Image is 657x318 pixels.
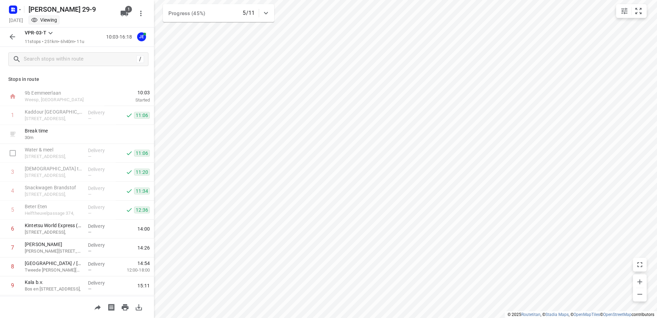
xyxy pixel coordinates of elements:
span: 10:03 [104,89,150,96]
svg: Done [126,188,133,194]
svg: Done [126,206,133,213]
p: Amsterdamsestraatweg 314, [25,191,82,198]
span: — [88,267,91,273]
p: Tweede Constantijn Huygensstraat 31, [25,267,82,274]
button: Map settings [617,4,631,18]
div: Progress (45%)5/11 [163,4,274,22]
p: Kala b.v. [25,279,82,286]
div: small contained button group [616,4,647,18]
span: Select [6,146,20,160]
span: 11:06 [134,112,150,119]
p: Martini van Geffenstraat 29C, [25,248,82,255]
span: 14:00 [137,225,150,232]
p: Delivery [88,109,113,116]
svg: Done [126,169,133,176]
div: 7 [11,244,14,251]
div: 8 [11,263,14,270]
p: Snackwagen Brandstof [25,184,82,191]
p: Kintetsu World Express (Benelux) B.V. (BBQ ophalen en afleveren Osdorp) [25,222,82,229]
p: 9b Eemmeerlaan [25,89,96,96]
p: Started [104,97,150,104]
p: 10:03-16:18 [106,33,135,41]
div: / [136,55,144,63]
p: VPR-03-T [25,29,46,36]
svg: Done [126,150,133,157]
span: — [88,116,91,121]
span: 11:06 [134,150,150,157]
div: 4 [11,188,14,194]
p: 12:00-18:00 [116,267,150,274]
a: OpenMapTiles [574,312,600,317]
span: 11:34 [134,188,150,194]
p: Delivery [88,147,113,154]
span: 11:20 [134,169,150,176]
input: Search stops within route [24,54,136,65]
p: [STREET_ADDRESS], [25,153,82,160]
svg: Done [126,112,133,119]
span: Assigned to Jeffrey E [135,33,148,40]
a: Stadia Maps [545,312,569,317]
span: 14:26 [137,244,150,251]
p: Break time [25,127,82,134]
p: Stops in route [8,76,146,83]
div: You are currently in view mode. To make any changes, go to edit project. [31,17,57,23]
span: — [88,248,91,254]
p: Delivery [88,204,113,211]
span: Progress (45%) [168,10,205,17]
p: Delivery [88,242,113,248]
p: Beter Eten [25,203,82,210]
p: Delivery [88,279,113,286]
div: 6 [11,225,14,232]
p: [STREET_ADDRESS], [25,229,82,236]
span: — [88,230,91,235]
span: Print shipping labels [104,304,118,310]
span: 14:54 [137,260,150,267]
p: 11 stops • 251km • 6h40m • 11u [25,39,84,45]
span: — [88,173,91,178]
span: 12:36 [134,206,150,213]
p: [STREET_ADDRESS], [25,115,82,122]
p: [PERSON_NAME] [25,241,82,248]
span: — [88,211,91,216]
span: Download route [132,304,146,310]
p: Huygens College / Badia Karim [25,260,82,267]
div: 9 [11,282,14,289]
button: 1 [118,7,131,20]
div: 3 [11,169,14,175]
p: Helftheuvelpassage 374, [25,210,82,217]
a: OpenStreetMap [603,312,632,317]
span: Print route [118,304,132,310]
span: — [88,286,91,291]
div: 5 [11,206,14,213]
span: — [88,192,91,197]
p: Delivery [88,261,113,267]
p: Delivery [88,166,113,173]
p: 5/11 [243,9,255,17]
li: © 2025 , © , © © contributors [508,312,654,317]
span: 1 [125,6,132,13]
p: Water & meel [25,146,82,153]
span: — [88,154,91,159]
p: Kaddour [GEOGRAPHIC_DATA] [25,108,82,115]
p: Delivery [88,185,113,192]
p: [STREET_ADDRESS], [25,172,82,179]
p: Bos en [STREET_ADDRESS], [25,286,82,293]
button: Fit zoom [632,4,645,18]
span: Share route [91,304,104,310]
span: 15:11 [137,282,150,289]
a: Routetitan [521,312,541,317]
p: Delivery [88,223,113,230]
p: [DEMOGRAPHIC_DATA] to go [25,165,82,172]
p: 30 m [25,134,82,141]
div: 1 [11,112,14,118]
p: Weesp, [GEOGRAPHIC_DATA] [25,96,96,103]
